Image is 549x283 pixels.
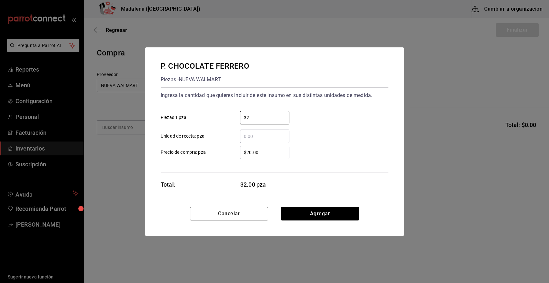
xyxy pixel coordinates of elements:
span: 32.00 pza [240,180,290,189]
div: P. CHOCOLATE FERRERO [161,60,249,72]
input: Unidad de receta: pza [240,132,289,140]
div: Total: [161,180,175,189]
span: Piezas 1 pza [161,114,186,121]
span: Precio de compra: pza [161,149,206,156]
input: Piezas 1 pza [240,114,289,122]
button: Cancelar [190,207,268,220]
input: Precio de compra: pza [240,149,289,156]
div: Piezas - NUEVA WALMART [161,74,249,85]
span: Unidad de receta: pza [161,133,205,140]
div: Ingresa la cantidad que quieres incluir de este insumo en sus distintas unidades de medida. [161,90,388,101]
button: Agregar [281,207,359,220]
